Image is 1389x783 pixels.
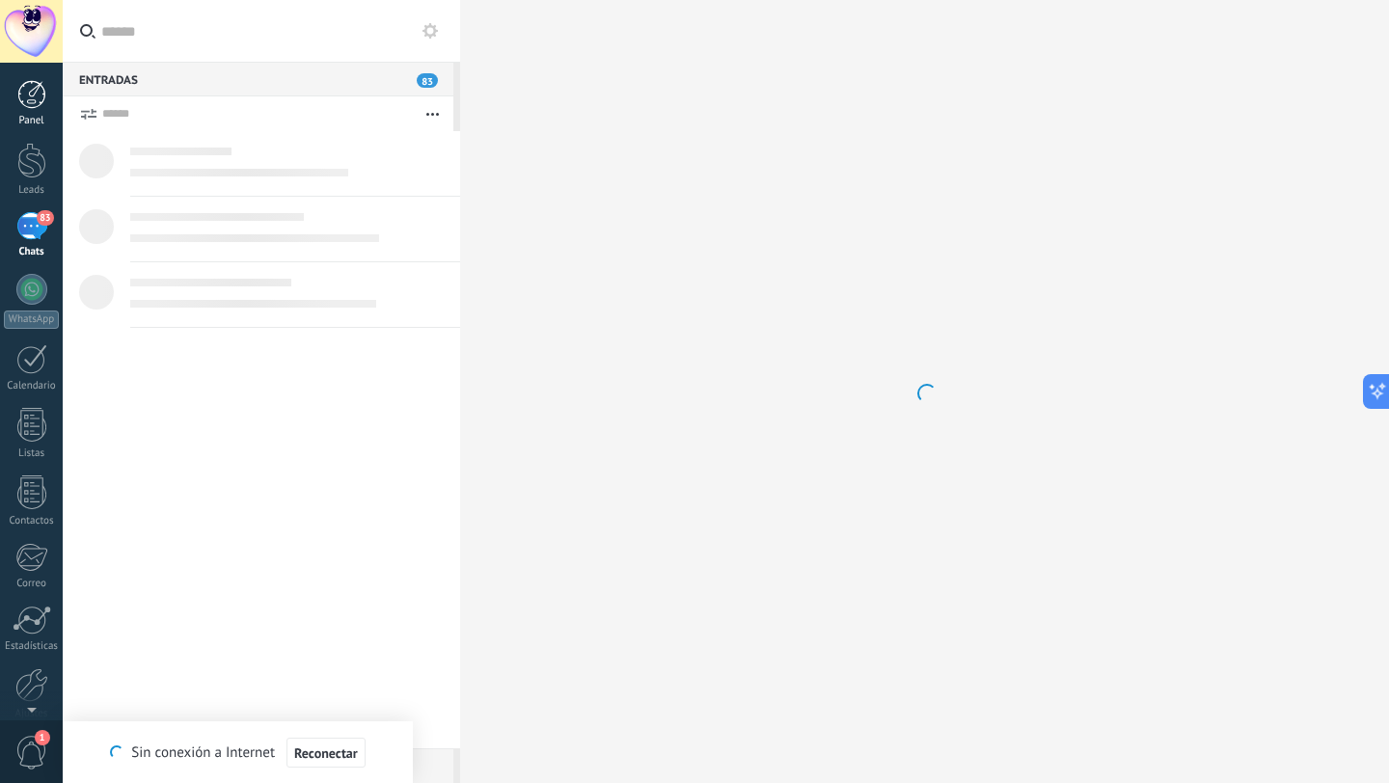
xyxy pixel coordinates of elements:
span: 1 [35,730,50,745]
span: 83 [417,73,438,88]
button: Más [412,96,453,131]
div: Panel [4,115,60,127]
div: Leads [4,184,60,197]
div: Listas [4,447,60,460]
div: Chats [4,246,60,258]
span: 83 [37,210,53,226]
div: WhatsApp [4,310,59,329]
div: Estadísticas [4,640,60,653]
div: Calendario [4,380,60,392]
div: Entradas [63,62,453,96]
div: Sin conexión a Internet [110,737,365,769]
div: Contactos [4,515,60,527]
div: Correo [4,578,60,590]
button: Reconectar [286,738,366,769]
span: Reconectar [294,746,358,760]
